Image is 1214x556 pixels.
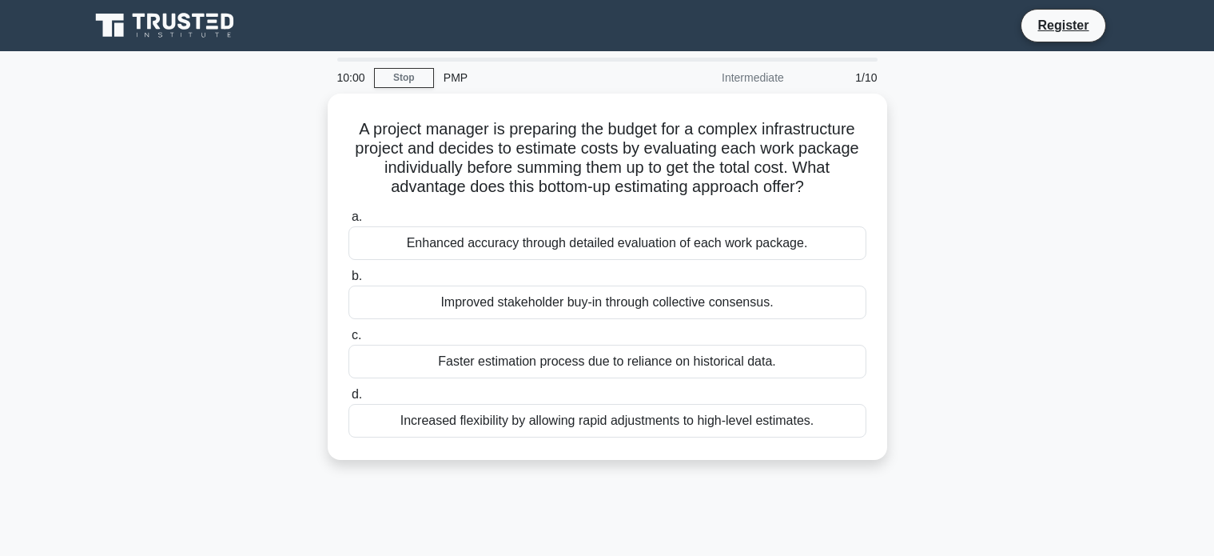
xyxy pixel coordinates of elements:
div: Increased flexibility by allowing rapid adjustments to high-level estimates. [348,404,866,438]
div: Faster estimation process due to reliance on historical data. [348,345,866,378]
div: PMP [434,62,654,94]
span: c. [352,328,361,342]
a: Stop [374,68,434,88]
span: a. [352,210,362,223]
div: Improved stakeholder buy-in through collective consensus. [348,286,866,319]
a: Register [1028,15,1098,35]
div: 1/10 [794,62,887,94]
div: Intermediate [654,62,794,94]
div: Enhanced accuracy through detailed evaluation of each work package. [348,226,866,260]
span: d. [352,387,362,401]
div: 10:00 [328,62,374,94]
span: b. [352,269,362,282]
h5: A project manager is preparing the budget for a complex infrastructure project and decides to est... [347,119,868,198]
